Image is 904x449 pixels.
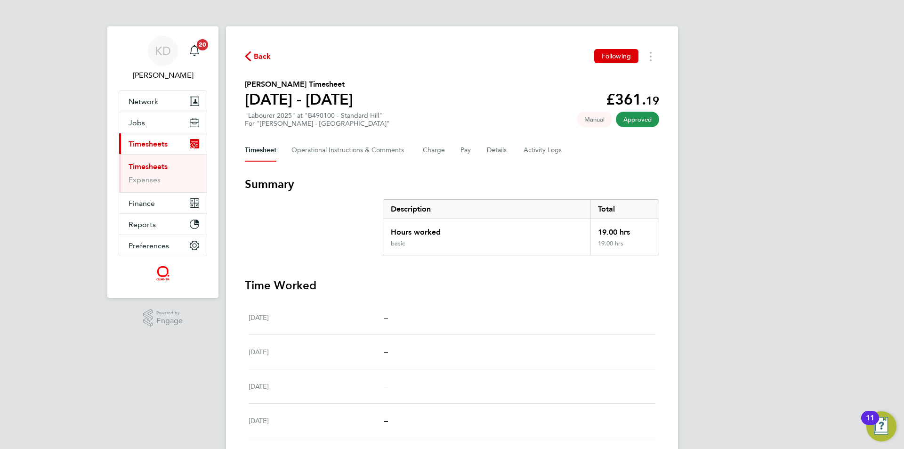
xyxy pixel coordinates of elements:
[590,200,659,219] div: Total
[119,154,207,192] div: Timesheets
[245,139,276,162] button: Timesheet
[129,97,158,106] span: Network
[129,220,156,229] span: Reports
[249,381,384,392] div: [DATE]
[249,346,384,358] div: [DATE]
[119,133,207,154] button: Timesheets
[129,118,145,127] span: Jobs
[119,214,207,235] button: Reports
[642,49,659,64] button: Timesheets Menu
[616,112,659,127] span: This timesheet has been approved.
[866,418,874,430] div: 11
[487,139,508,162] button: Details
[606,90,659,108] app-decimal: £361.
[156,266,169,281] img: quantacontracts-logo-retina.png
[524,139,563,162] button: Activity Logs
[185,36,204,66] a: 20
[577,112,612,127] span: This timesheet was manually created.
[245,79,353,90] h2: [PERSON_NAME] Timesheet
[156,317,183,325] span: Engage
[119,112,207,133] button: Jobs
[384,416,388,425] span: –
[245,278,659,293] h3: Time Worked
[119,266,207,281] a: Go to home page
[245,112,390,128] div: "Labourer 2025" at "B490100 - Standard Hill"
[460,139,472,162] button: Pay
[590,219,659,240] div: 19.00 hrs
[245,120,390,128] div: For "[PERSON_NAME] - [GEOGRAPHIC_DATA]"
[383,199,659,255] div: Summary
[249,415,384,426] div: [DATE]
[129,241,169,250] span: Preferences
[143,309,183,327] a: Powered byEngage
[384,382,388,391] span: –
[119,36,207,81] a: KD[PERSON_NAME]
[245,177,659,192] h3: Summary
[423,139,445,162] button: Charge
[156,309,183,317] span: Powered by
[119,91,207,112] button: Network
[155,45,171,57] span: KD
[291,139,408,162] button: Operational Instructions & Comments
[245,50,271,62] button: Back
[245,90,353,109] h1: [DATE] - [DATE]
[129,162,168,171] a: Timesheets
[197,39,208,50] span: 20
[391,240,405,247] div: basic
[590,240,659,255] div: 19.00 hrs
[129,199,155,208] span: Finance
[107,26,218,298] nav: Main navigation
[119,70,207,81] span: Karen Donald
[254,51,271,62] span: Back
[602,52,631,60] span: Following
[129,175,161,184] a: Expenses
[383,219,590,240] div: Hours worked
[646,94,659,107] span: 19
[129,139,168,148] span: Timesheets
[383,200,590,219] div: Description
[119,193,207,213] button: Finance
[866,411,896,441] button: Open Resource Center, 11 new notifications
[384,313,388,322] span: –
[594,49,638,63] button: Following
[384,347,388,356] span: –
[119,235,207,256] button: Preferences
[249,312,384,323] div: [DATE]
